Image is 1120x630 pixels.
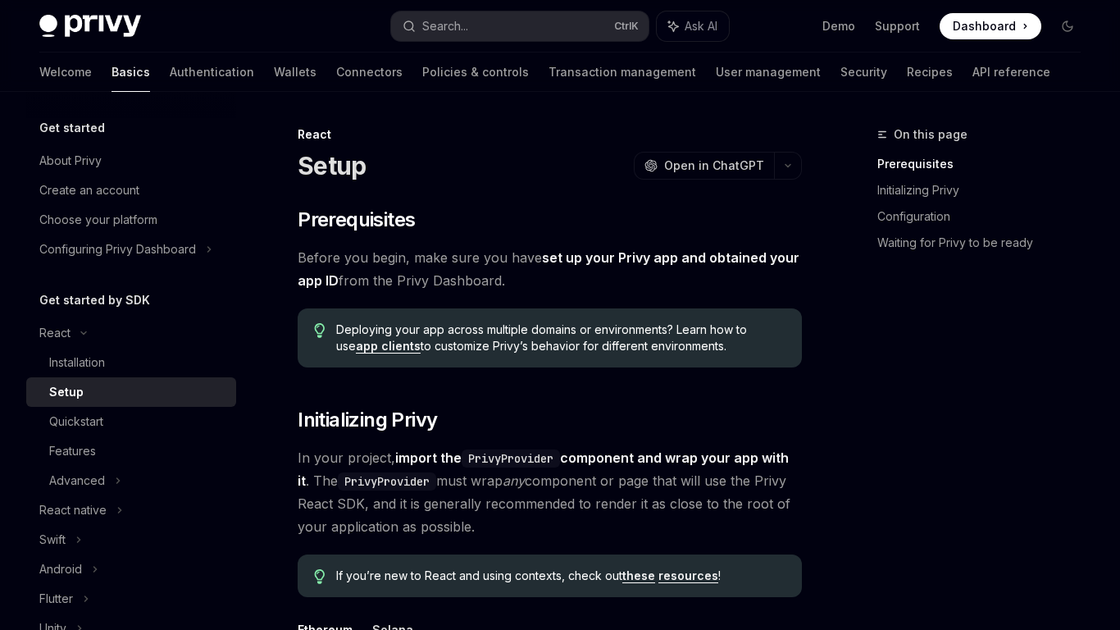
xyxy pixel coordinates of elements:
[549,52,696,92] a: Transaction management
[716,52,821,92] a: User management
[26,377,236,407] a: Setup
[877,151,1094,177] a: Prerequisites
[314,323,326,338] svg: Tip
[26,436,236,466] a: Features
[39,500,107,520] div: React native
[39,151,102,171] div: About Privy
[298,407,437,433] span: Initializing Privy
[685,18,717,34] span: Ask AI
[664,157,764,174] span: Open in ChatGPT
[39,118,105,138] h5: Get started
[298,446,802,538] span: In your project, . The must wrap component or page that will use the Privy React SDK, and it is g...
[462,450,560,468] code: PrivyProvider
[39,52,92,92] a: Welcome
[953,18,1016,34] span: Dashboard
[391,11,649,41] button: Search...CtrlK
[49,382,84,402] div: Setup
[422,52,529,92] a: Policies & controls
[614,20,639,33] span: Ctrl K
[39,559,82,579] div: Android
[298,151,366,180] h1: Setup
[49,412,103,431] div: Quickstart
[39,180,139,200] div: Create an account
[907,52,953,92] a: Recipes
[336,52,403,92] a: Connectors
[112,52,150,92] a: Basics
[49,441,96,461] div: Features
[972,52,1050,92] a: API reference
[877,230,1094,256] a: Waiting for Privy to be ready
[298,249,799,290] a: set up your Privy app and obtained your app ID
[940,13,1041,39] a: Dashboard
[894,125,967,144] span: On this page
[39,210,157,230] div: Choose your platform
[338,472,436,491] code: PrivyProvider
[49,353,105,372] div: Installation
[39,530,66,550] div: Swift
[634,152,774,180] button: Open in ChatGPT
[822,18,855,34] a: Demo
[26,348,236,377] a: Installation
[26,146,236,176] a: About Privy
[503,472,525,489] em: any
[274,52,316,92] a: Wallets
[39,323,71,343] div: React
[840,52,887,92] a: Security
[39,15,141,38] img: dark logo
[49,471,105,491] div: Advanced
[877,177,1094,203] a: Initializing Privy
[298,126,802,143] div: React
[877,203,1094,230] a: Configuration
[875,18,920,34] a: Support
[298,207,415,233] span: Prerequisites
[336,322,785,354] span: Deploying your app across multiple domains or environments? Learn how to use to customize Privy’s...
[26,407,236,436] a: Quickstart
[422,16,468,36] div: Search...
[356,339,421,354] a: app clients
[39,240,196,259] div: Configuring Privy Dashboard
[622,568,655,583] a: these
[39,589,73,609] div: Flutter
[657,11,729,41] button: Ask AI
[298,450,789,489] strong: import the component and wrap your app with it
[1054,13,1081,39] button: Toggle dark mode
[170,52,254,92] a: Authentication
[39,290,150,310] h5: Get started by SDK
[314,569,326,584] svg: Tip
[298,246,802,292] span: Before you begin, make sure you have from the Privy Dashboard.
[336,568,785,584] span: If you’re new to React and using contexts, check out !
[26,205,236,235] a: Choose your platform
[658,568,718,583] a: resources
[26,176,236,205] a: Create an account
